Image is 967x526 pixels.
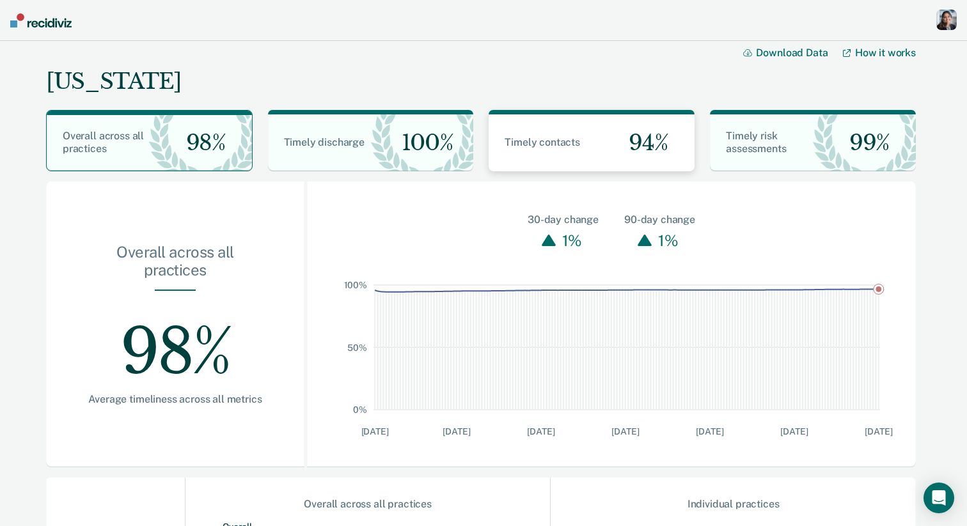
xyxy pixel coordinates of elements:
div: 30-day change [528,212,599,228]
div: Overall across all practices [186,498,549,510]
text: [DATE] [865,426,892,437]
div: Open Intercom Messenger [924,483,954,513]
div: 90-day change [624,212,695,228]
a: How it works [843,47,916,59]
span: 94% [618,130,668,156]
img: Recidiviz [10,13,72,27]
div: 1% [559,228,585,253]
span: 99% [839,130,890,156]
text: [DATE] [780,426,808,437]
div: Individual practices [551,498,915,510]
text: [DATE] [527,426,554,437]
div: Overall across all practices [87,243,263,290]
div: 98% [87,291,263,393]
text: [DATE] [443,426,470,437]
button: Download Data [743,47,843,59]
span: Timely discharge [284,136,365,148]
span: 100% [391,130,453,156]
text: [DATE] [611,426,639,437]
span: Timely risk assessments [726,130,786,155]
text: [DATE] [361,426,389,437]
span: Overall across all practices [63,130,144,155]
text: [DATE] [696,426,723,437]
span: Timely contacts [505,136,580,148]
div: Average timeliness across all metrics [87,393,263,405]
div: [US_STATE] [46,68,181,95]
span: 98% [176,130,226,156]
div: 1% [655,228,681,253]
